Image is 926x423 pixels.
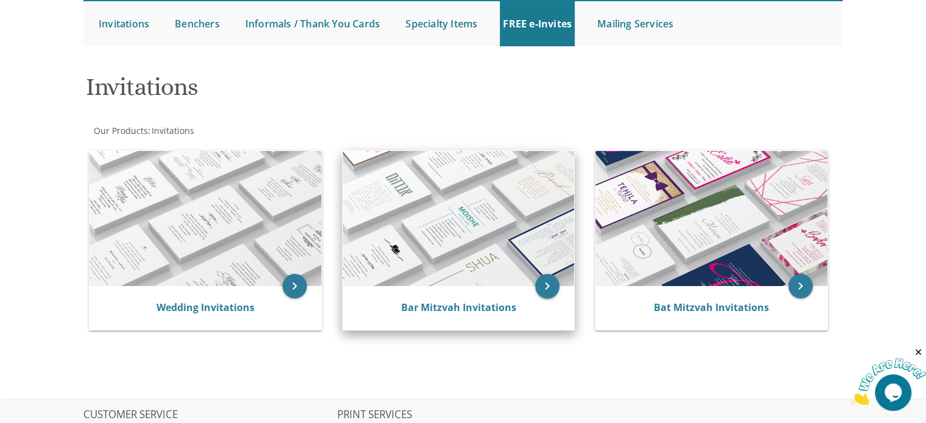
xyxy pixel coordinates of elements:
a: FREE e-Invites [500,1,575,46]
a: Our Products [93,125,148,136]
a: Mailing Services [594,1,676,46]
a: keyboard_arrow_right [282,274,307,298]
a: Invitations [150,125,194,136]
a: Informals / Thank You Cards [242,1,383,46]
a: Specialty Items [402,1,480,46]
h1: Invitations [86,74,583,110]
a: Benchers [172,1,223,46]
iframe: chat widget [851,347,926,405]
a: Bat Mitzvah Invitations [654,301,769,314]
h2: CUSTOMER SERVICE [83,409,335,421]
span: Invitations [152,125,194,136]
a: Bar Mitzvah Invitations [401,301,516,314]
img: Wedding Invitations [89,151,321,286]
img: Bat Mitzvah Invitations [595,151,827,286]
a: Wedding Invitations [156,301,254,314]
a: keyboard_arrow_right [535,274,559,298]
a: keyboard_arrow_right [788,274,813,298]
div: : [83,125,463,137]
h2: PRINT SERVICES [337,409,589,421]
a: Invitations [96,1,152,46]
img: Bar Mitzvah Invitations [343,151,575,286]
